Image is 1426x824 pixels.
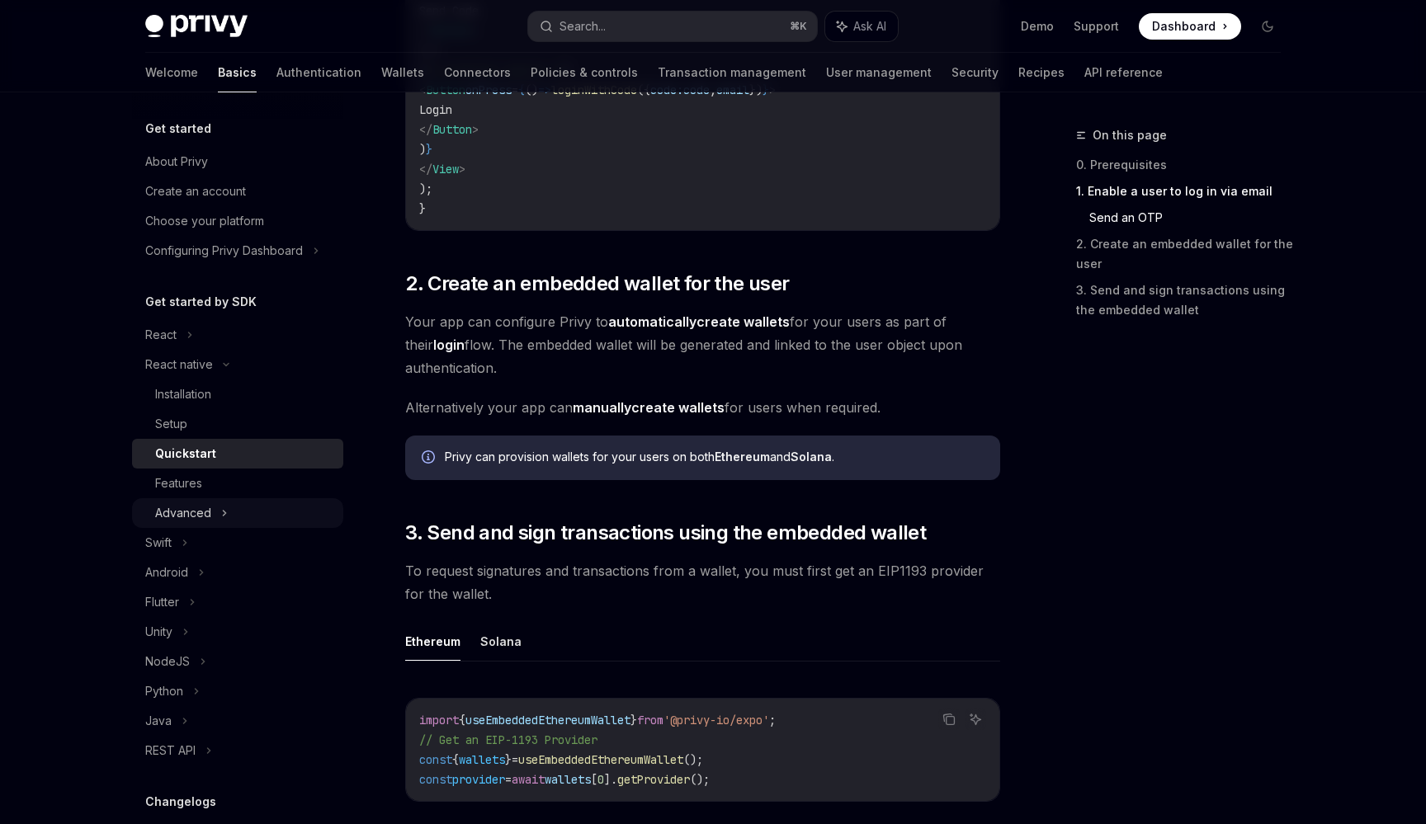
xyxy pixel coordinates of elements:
span: const [419,752,452,767]
span: '@privy-io/expo' [663,713,769,727]
h5: Changelogs [145,792,216,812]
button: Search...⌘K [528,12,817,41]
a: Create an account [132,177,343,206]
span: wallets [459,752,505,767]
a: API reference [1084,53,1163,92]
span: from [637,713,663,727]
strong: automatically [608,313,696,330]
div: Java [145,711,172,731]
span: (); [683,752,703,767]
span: await [512,772,545,787]
div: Configuring Privy Dashboard [145,241,303,261]
h5: Get started by SDK [145,292,257,312]
span: Dashboard [1152,18,1216,35]
span: ]. [604,772,617,787]
div: REST API [145,741,196,760]
a: Features [132,469,343,498]
span: wallets [545,772,591,787]
img: dark logo [145,15,248,38]
span: 2. Create an embedded wallet for the user [405,271,789,297]
div: Privy can provision wallets for your users on both and . [445,449,984,467]
div: Installation [155,384,211,404]
strong: Solana [791,450,832,464]
div: NodeJS [145,652,190,671]
span: provider [452,772,505,787]
div: Search... [560,16,606,36]
span: ⌘ K [790,20,807,33]
a: Choose your platform [132,206,343,236]
span: // Get an EIP-1193 Provider [419,732,597,747]
span: } [505,752,512,767]
strong: Ethereum [715,450,770,464]
svg: Info [422,450,438,467]
div: Features [155,473,202,493]
strong: manually [573,399,631,416]
button: Ethereum [405,622,460,661]
span: import [419,713,459,727]
a: User management [826,53,932,92]
span: > [472,122,479,137]
span: useEmbeddedEthereumWallet [465,713,630,727]
a: Connectors [444,53,511,92]
span: > [459,162,465,177]
div: Quickstart [155,444,216,464]
a: Basics [218,53,257,92]
div: Unity [145,622,172,642]
span: ); [419,181,432,196]
a: Recipes [1018,53,1065,92]
button: Ask AI [825,12,898,41]
span: const [419,772,452,787]
a: Security [951,53,999,92]
span: Ask AI [853,18,886,35]
span: = [512,752,518,767]
h5: Get started [145,119,211,139]
div: Setup [155,414,187,434]
span: { [452,752,459,767]
a: manuallycreate wallets [573,399,725,417]
a: Authentication [276,53,361,92]
span: = [505,772,512,787]
span: [ [591,772,597,787]
div: About Privy [145,152,208,172]
div: Advanced [155,503,211,523]
a: Welcome [145,53,198,92]
button: Ask AI [965,709,986,730]
span: } [630,713,637,727]
strong: login [433,337,465,353]
button: Copy the contents from the code block [938,709,960,730]
div: Create an account [145,181,246,201]
span: { [459,713,465,727]
a: About Privy [132,147,343,177]
a: automaticallycreate wallets [608,313,790,331]
a: Demo [1021,18,1054,35]
div: Flutter [145,592,179,612]
button: Toggle dark mode [1254,13,1281,40]
span: getProvider [617,772,690,787]
a: Dashboard [1139,13,1241,40]
span: On this page [1093,125,1167,145]
span: useEmbeddedEthereumWallet [518,752,683,767]
a: Quickstart [132,439,343,469]
span: </ [419,162,432,177]
a: Send an OTP [1089,205,1294,231]
span: 3. Send and sign transactions using the embedded wallet [405,520,926,546]
div: Swift [145,533,172,553]
a: 2. Create an embedded wallet for the user [1076,231,1294,277]
span: View [432,162,459,177]
span: ; [769,713,776,727]
a: 3. Send and sign transactions using the embedded wallet [1076,277,1294,323]
div: React native [145,355,213,374]
a: 1. Enable a user to log in via email [1076,178,1294,205]
span: 0 [597,772,604,787]
a: Wallets [381,53,424,92]
span: } [419,201,426,216]
a: Setup [132,409,343,439]
div: React [145,325,177,345]
span: To request signatures and transactions from a wallet, you must first get an EIP1193 provider for ... [405,559,1000,605]
a: Support [1074,18,1119,35]
span: </ [419,122,432,137]
span: Your app can configure Privy to for your users as part of their flow. The embedded wallet will be... [405,310,1000,379]
div: Android [145,563,188,582]
a: Transaction management [658,53,806,92]
div: Choose your platform [145,211,264,231]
